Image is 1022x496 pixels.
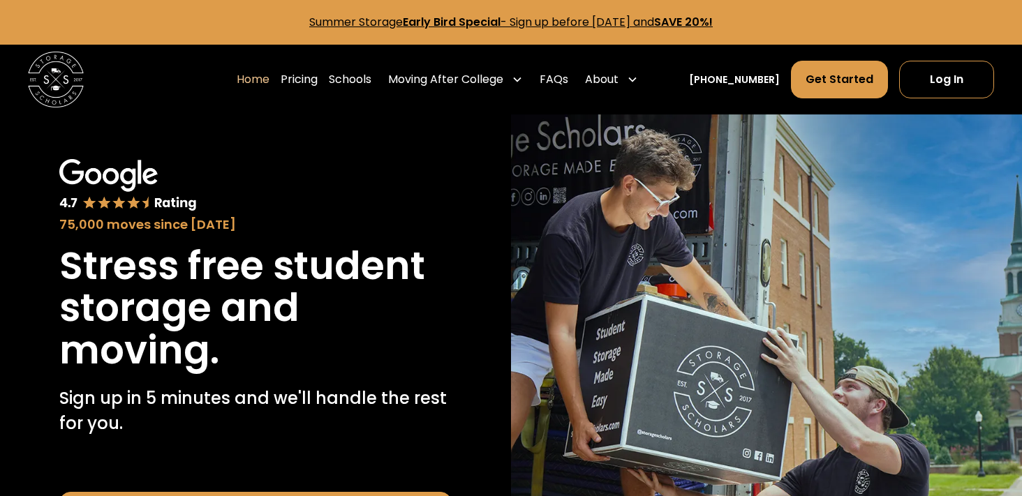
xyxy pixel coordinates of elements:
a: Summer StorageEarly Bird Special- Sign up before [DATE] andSAVE 20%! [309,14,713,30]
a: home [28,52,84,107]
div: About [579,60,644,99]
img: Storage Scholars main logo [28,52,84,107]
a: Log In [899,61,994,98]
a: [PHONE_NUMBER] [689,73,780,87]
a: Home [237,60,269,99]
div: 75,000 moves since [DATE] [59,215,451,234]
p: Sign up in 5 minutes and we'll handle the rest for you. [59,386,451,436]
img: Google 4.7 star rating [59,159,196,211]
strong: SAVE 20%! [654,14,713,30]
a: FAQs [540,60,568,99]
a: Get Started [791,61,888,98]
div: Moving After College [388,71,503,88]
h1: Stress free student storage and moving. [59,245,451,372]
a: Schools [329,60,371,99]
div: About [585,71,619,88]
a: Pricing [281,60,318,99]
div: Moving After College [383,60,528,99]
strong: Early Bird Special [403,14,501,30]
